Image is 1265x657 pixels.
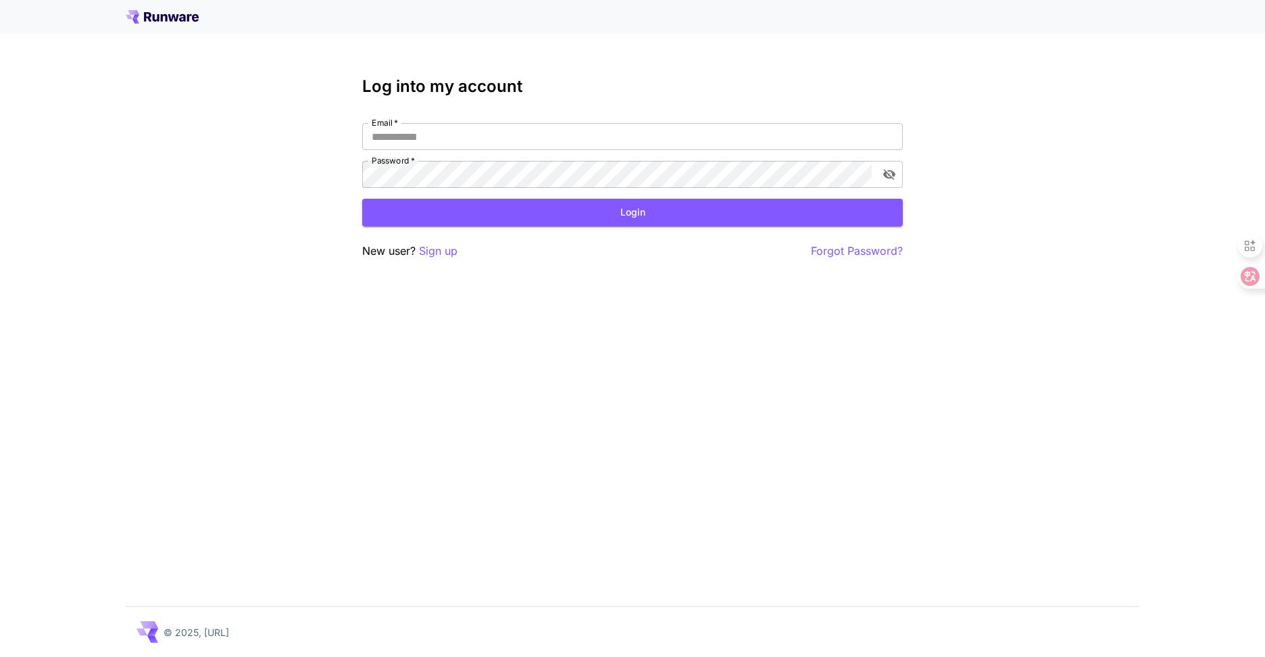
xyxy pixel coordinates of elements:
button: Sign up [419,243,457,260]
button: Login [362,199,903,226]
label: Password [372,155,415,166]
button: Forgot Password? [811,243,903,260]
h3: Log into my account [362,77,903,96]
button: toggle password visibility [877,162,901,187]
p: © 2025, [URL] [164,625,229,639]
p: New user? [362,243,457,260]
label: Email [372,117,398,128]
